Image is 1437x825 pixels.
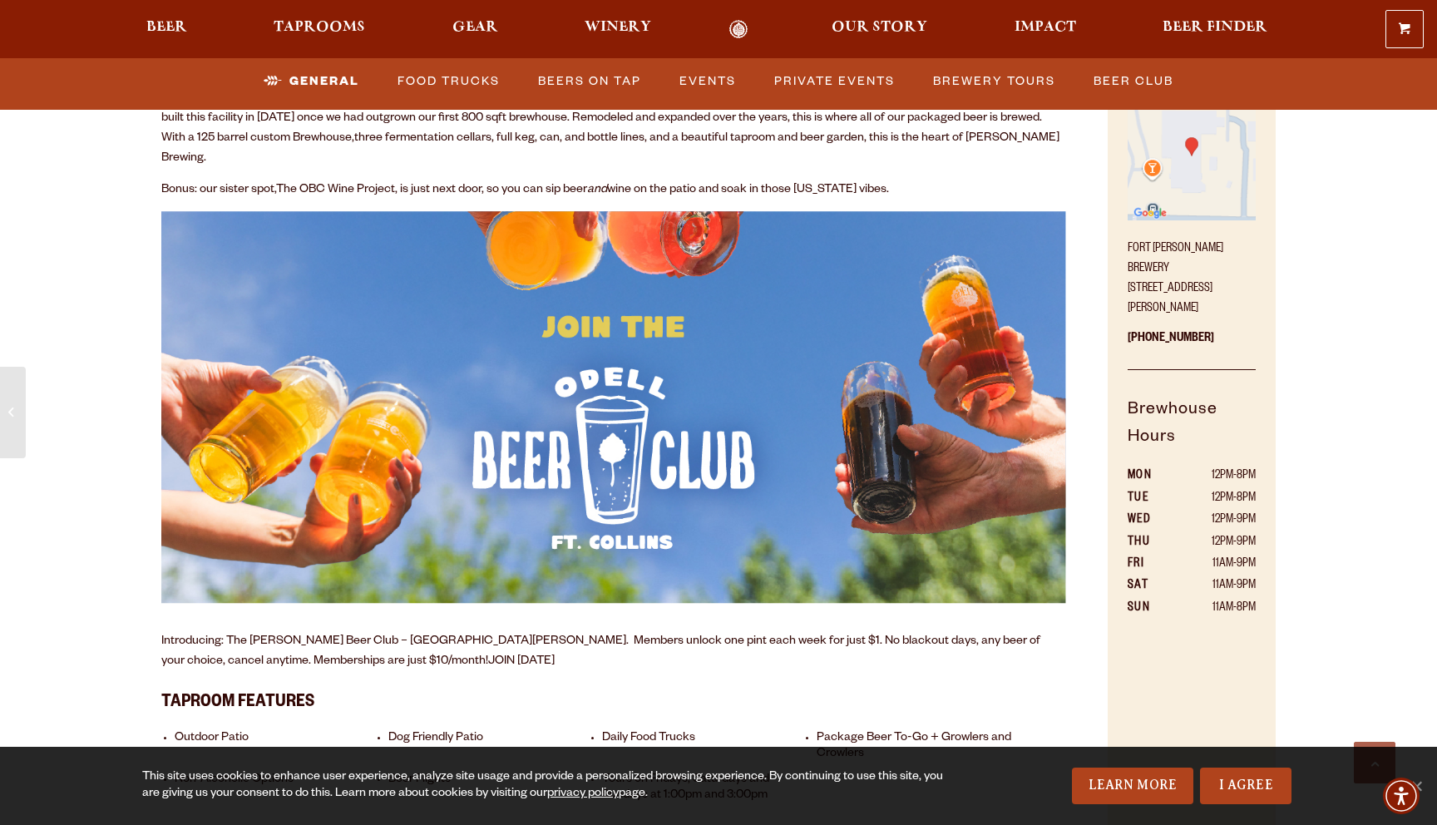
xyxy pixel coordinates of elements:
a: Events [673,62,743,101]
a: Gear [442,20,509,39]
a: Beer Finder [1152,20,1278,39]
p: Fort [PERSON_NAME] Brewery [STREET_ADDRESS][PERSON_NAME] [1128,230,1256,319]
a: General [257,62,366,101]
th: WED [1128,510,1173,531]
th: SAT [1128,576,1173,597]
p: [PHONE_NUMBER] [1128,319,1256,370]
a: Winery [574,20,662,39]
p: Nestled in the Front Range of [GEOGRAPHIC_DATA][US_STATE], our [GEOGRAPHIC_DATA][PERSON_NAME] is ... [161,89,1066,169]
span: Beer [146,21,187,34]
span: Our Story [832,21,927,34]
span: Taprooms [274,21,365,34]
img: Small thumbnail of location on map [1128,91,1256,220]
a: privacy policy [547,788,619,801]
li: Outdoor Patio [175,731,380,763]
td: 11AM-8PM [1173,598,1256,620]
a: Odell Home [707,20,769,39]
li: Daily Food Trucks [602,731,807,763]
span: Impact [1015,21,1076,34]
th: THU [1128,532,1173,554]
a: Learn More [1072,768,1194,804]
em: and [587,184,607,197]
th: FRI [1128,554,1173,576]
div: Accessibility Menu [1383,778,1420,814]
td: 11AM-9PM [1173,576,1256,597]
a: Impact [1004,20,1087,39]
span: Gear [452,21,498,34]
a: Private Events [768,62,901,101]
a: The OBC Wine Project [276,184,395,197]
td: 12PM-8PM [1173,466,1256,487]
a: Food Trucks [391,62,506,101]
span: Beer Finder [1163,21,1267,34]
th: MON [1128,466,1173,487]
a: Find on Google Maps (opens in a new window) [1128,212,1256,225]
td: 11AM-9PM [1173,554,1256,576]
th: TUE [1128,488,1173,510]
a: I Agree [1200,768,1291,804]
span: three fermentation cellars, full keg, can, and bottle lines, and a beautiful taproom and beer gar... [161,132,1059,165]
p: Introducing: The [PERSON_NAME] Beer Club – [GEOGRAPHIC_DATA][PERSON_NAME]. Members unlock one pin... [161,632,1066,672]
td: 12PM-9PM [1173,532,1256,554]
p: Bonus: our sister spot, , is just next door, so you can sip beer wine on the patio and soak in th... [161,180,1066,200]
h3: Taproom Features [161,683,1066,718]
th: SUN [1128,598,1173,620]
h5: Brewhouse Hours [1128,398,1256,467]
a: JOIN [DATE] [488,655,555,669]
a: Scroll to top [1354,742,1395,783]
li: Dog Friendly Patio [388,731,594,763]
div: This site uses cookies to enhance user experience, analyze site usage and provide a personalized ... [142,769,955,803]
span: Winery [585,21,651,34]
td: 12PM-8PM [1173,488,1256,510]
a: Our Story [821,20,938,39]
a: Taprooms [263,20,376,39]
td: 12PM-9PM [1173,510,1256,531]
a: Brewery Tours [926,62,1062,101]
a: Beers on Tap [531,62,648,101]
a: Beer [136,20,198,39]
li: Package Beer To-Go + Growlers and Crowlers [817,731,1022,763]
a: Beer Club [1087,62,1180,101]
